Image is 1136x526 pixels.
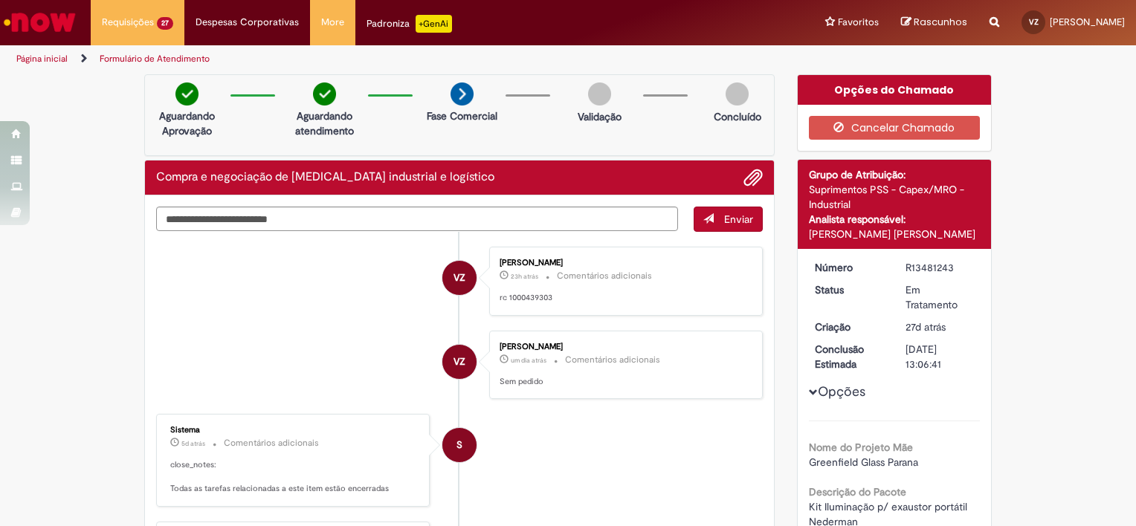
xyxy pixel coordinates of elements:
[798,75,992,105] div: Opções do Chamado
[809,455,918,469] span: Greenfield Glass Parana
[321,15,344,30] span: More
[906,282,975,312] div: Em Tratamento
[906,260,975,275] div: R13481243
[367,15,452,33] div: Padroniza
[196,15,299,30] span: Despesas Corporativas
[511,356,546,365] time: 29/09/2025 08:27:07
[565,354,660,366] small: Comentários adicionais
[906,320,946,334] time: 04/09/2025 14:02:40
[156,171,494,184] h2: Compra e negociação de Capex industrial e logístico Histórico de tíquete
[454,260,465,296] span: VZ
[724,212,753,226] span: Enviar
[451,82,474,105] img: arrow-next.png
[511,272,538,281] time: 29/09/2025 17:42:20
[500,342,747,351] div: [PERSON_NAME]
[726,82,749,105] img: img-circle-grey.png
[151,108,223,138] p: Aguardando Aprovação
[456,427,462,463] span: S
[578,109,622,124] p: Validação
[804,342,895,371] dt: Conclusão Estimada
[1050,16,1125,28] span: [PERSON_NAME]
[838,15,879,30] span: Favoritos
[442,261,477,295] div: Vinicius Zatta
[427,108,497,123] p: Fase Comercial
[16,53,68,65] a: Página inicial
[181,439,205,448] span: 5d atrás
[901,16,967,30] a: Rascunhos
[809,167,981,182] div: Grupo de Atribuição:
[557,270,652,282] small: Comentários adicionais
[906,320,946,334] span: 27d atrás
[156,207,678,232] textarea: Digite sua mensagem aqui...
[906,319,975,334] div: 04/09/2025 14:02:40
[416,15,452,33] p: +GenAi
[1,7,78,37] img: ServiceNow
[157,17,173,30] span: 27
[809,485,906,499] b: Descrição do Pacote
[500,292,747,304] p: rc 1000439303
[100,53,210,65] a: Formulário de Atendimento
[11,45,746,73] ul: Trilhas de página
[313,82,336,105] img: check-circle-green.png
[442,428,477,462] div: System
[500,259,747,267] div: [PERSON_NAME]
[288,108,361,138] p: Aguardando atendimento
[170,459,418,494] p: close_notes: Todas as tarefas relacionadas a este item estão encerradas
[224,437,319,449] small: Comentários adicionais
[181,439,205,448] time: 26/09/2025 13:56:02
[743,168,763,187] button: Adicionar anexos
[511,356,546,365] span: um dia atrás
[170,426,418,435] div: Sistema
[906,342,975,371] div: [DATE] 13:06:41
[102,15,154,30] span: Requisições
[804,282,895,297] dt: Status
[809,182,981,212] div: Suprimentos PSS - Capex/MRO - Industrial
[500,376,747,388] p: Sem pedido
[809,212,981,227] div: Analista responsável:
[809,227,981,241] div: [PERSON_NAME] [PERSON_NAME]
[454,344,465,380] span: VZ
[442,345,477,379] div: Vinicius Zatta
[809,441,913,454] b: Nome do Projeto Mãe
[175,82,199,105] img: check-circle-green.png
[1029,17,1039,27] span: VZ
[914,15,967,29] span: Rascunhos
[588,82,611,105] img: img-circle-grey.png
[804,319,895,334] dt: Criação
[714,109,761,124] p: Concluído
[804,260,895,275] dt: Número
[511,272,538,281] span: 23h atrás
[694,207,763,232] button: Enviar
[809,116,981,140] button: Cancelar Chamado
